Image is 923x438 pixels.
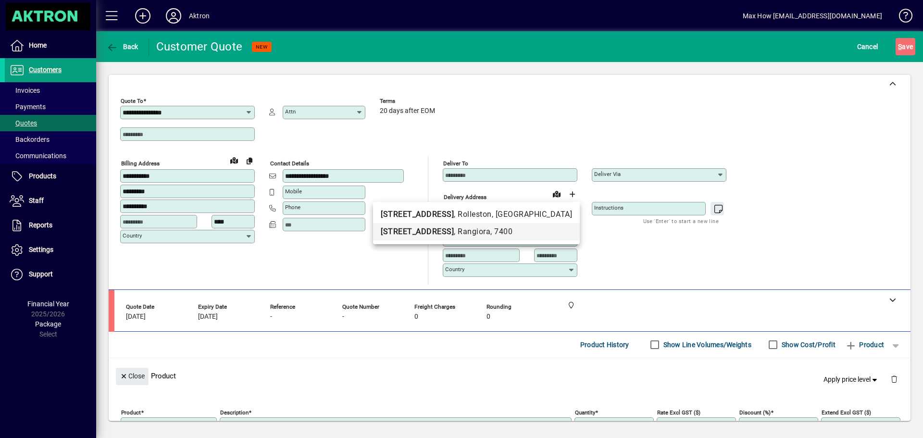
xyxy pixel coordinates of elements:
b: [STREET_ADDRESS] [381,227,454,236]
span: , 7400 [490,227,512,236]
b: [STREET_ADDRESS] [381,210,454,219]
span: , [GEOGRAPHIC_DATA] [492,210,573,219]
span: , Rangiora [454,227,490,236]
span: , Rolleston [454,210,492,219]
